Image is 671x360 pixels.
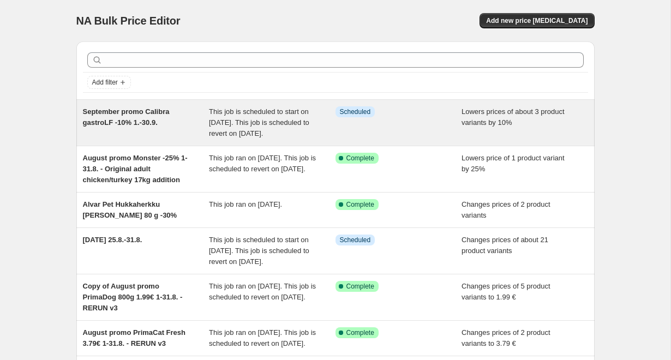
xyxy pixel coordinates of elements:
span: This job ran on [DATE]. [209,200,282,208]
span: [DATE] 25.8.-31.8. [83,236,142,244]
span: This job ran on [DATE]. This job is scheduled to revert on [DATE]. [209,154,316,173]
span: Complete [346,154,374,163]
span: Copy of August promo PrimaDog 800g 1.99€ 1-31.8. - RERUN v3 [83,282,183,312]
span: Changes prices of about 21 product variants [462,236,548,255]
span: Complete [346,282,374,291]
span: August promo Monster -25% 1-31.8. - Original adult chicken/turkey 17kg addition [83,154,188,184]
span: Add new price [MEDICAL_DATA] [486,16,588,25]
span: Lowers prices of about 3 product variants by 10% [462,107,565,127]
span: Scheduled [340,107,371,116]
span: Changes prices of 2 product variants [462,200,550,219]
span: August promo PrimaCat Fresh 3.79€ 1-31.8. - RERUN v3 [83,328,186,347]
span: This job is scheduled to start on [DATE]. This job is scheduled to revert on [DATE]. [209,236,309,266]
button: Add filter [87,76,131,89]
span: Changes prices of 2 product variants to 3.79 € [462,328,550,347]
span: Add filter [92,78,118,87]
button: Add new price [MEDICAL_DATA] [480,13,594,28]
span: Complete [346,200,374,209]
span: Scheduled [340,236,371,244]
span: Complete [346,328,374,337]
span: Alvar Pet Hukkaherkku [PERSON_NAME] 80 g -30% [83,200,177,219]
span: September promo Calibra gastroLF -10% 1.-30.9. [83,107,170,127]
span: This job ran on [DATE]. This job is scheduled to revert on [DATE]. [209,328,316,347]
span: NA Bulk Price Editor [76,15,181,27]
span: This job is scheduled to start on [DATE]. This job is scheduled to revert on [DATE]. [209,107,309,137]
span: Changes prices of 5 product variants to 1.99 € [462,282,550,301]
span: This job ran on [DATE]. This job is scheduled to revert on [DATE]. [209,282,316,301]
span: Lowers price of 1 product variant by 25% [462,154,565,173]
